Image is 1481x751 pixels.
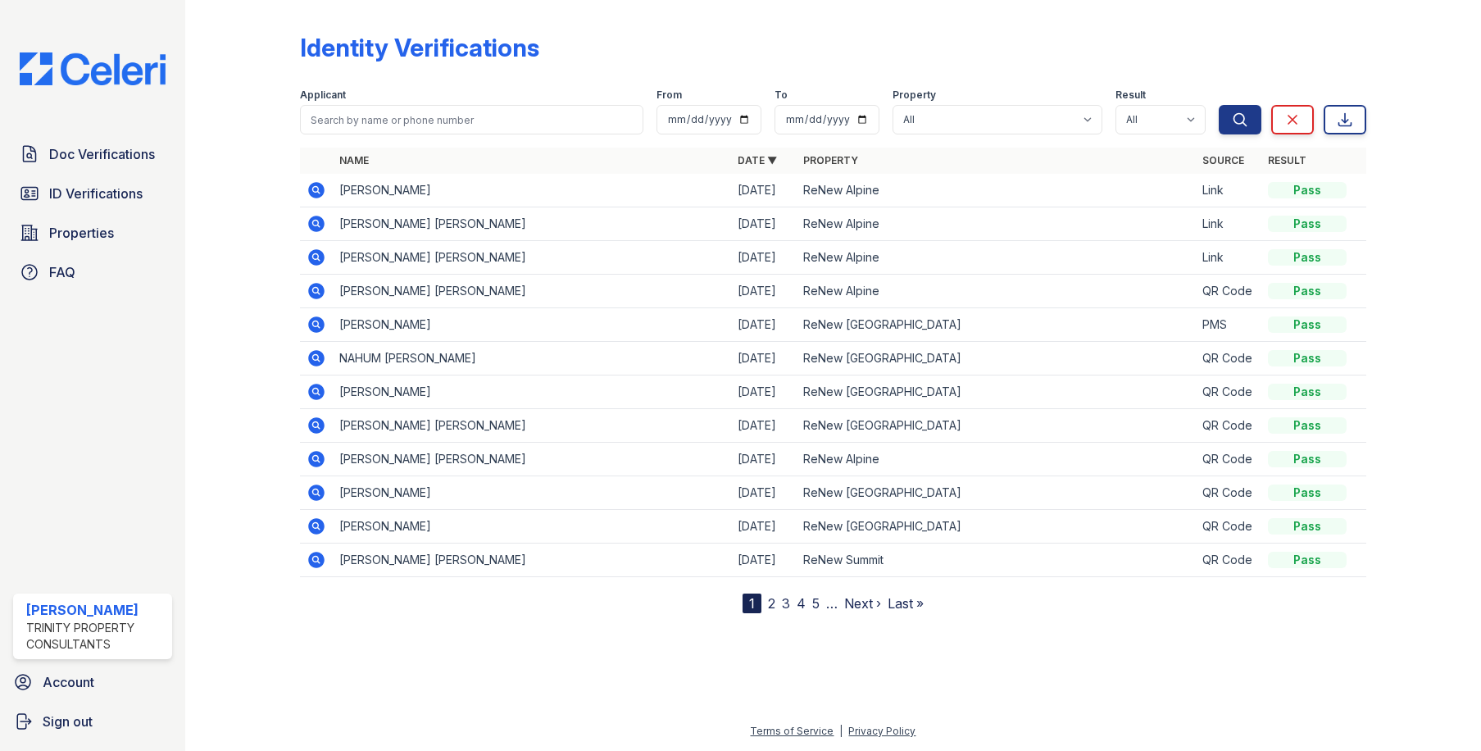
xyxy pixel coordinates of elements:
label: Applicant [300,89,346,102]
div: Pass [1268,384,1347,400]
td: [DATE] [731,275,797,308]
td: [DATE] [731,174,797,207]
td: QR Code [1196,342,1261,375]
span: Properties [49,223,114,243]
label: Property [893,89,936,102]
a: 3 [782,595,790,612]
td: NAHUM [PERSON_NAME] [333,342,731,375]
a: Sign out [7,705,179,738]
div: Pass [1268,316,1347,333]
td: Link [1196,207,1261,241]
td: [DATE] [731,409,797,443]
a: Source [1202,154,1244,166]
a: 4 [797,595,806,612]
td: [DATE] [731,544,797,577]
td: ReNew Alpine [797,443,1195,476]
td: [PERSON_NAME] [333,375,731,409]
label: From [656,89,682,102]
a: Date ▼ [738,154,777,166]
td: [PERSON_NAME] [PERSON_NAME] [333,409,731,443]
label: Result [1115,89,1146,102]
td: PMS [1196,308,1261,342]
td: [PERSON_NAME] [PERSON_NAME] [333,241,731,275]
td: [PERSON_NAME] [PERSON_NAME] [333,544,731,577]
a: Terms of Service [750,725,834,737]
td: [PERSON_NAME] [333,308,731,342]
div: Pass [1268,249,1347,266]
td: QR Code [1196,409,1261,443]
td: ReNew [GEOGRAPHIC_DATA] [797,342,1195,375]
a: Property [803,154,858,166]
div: Pass [1268,485,1347,501]
a: Name [339,154,369,166]
td: [DATE] [731,241,797,275]
span: FAQ [49,262,75,282]
td: ReNew Summit [797,544,1195,577]
div: Trinity Property Consultants [26,620,166,653]
div: | [839,725,843,737]
td: [DATE] [731,443,797,476]
div: [PERSON_NAME] [26,600,166,620]
td: [DATE] [731,342,797,375]
a: Doc Verifications [13,138,172,171]
div: Pass [1268,552,1347,568]
td: [PERSON_NAME] [PERSON_NAME] [333,275,731,308]
a: ID Verifications [13,177,172,210]
td: QR Code [1196,375,1261,409]
a: Privacy Policy [848,725,915,737]
td: [DATE] [731,207,797,241]
a: 5 [812,595,820,612]
td: ReNew Alpine [797,174,1195,207]
td: ReNew [GEOGRAPHIC_DATA] [797,510,1195,544]
td: [PERSON_NAME] [333,510,731,544]
td: ReNew [GEOGRAPHIC_DATA] [797,375,1195,409]
td: ReNew [GEOGRAPHIC_DATA] [797,308,1195,342]
span: Account [43,672,94,692]
td: [DATE] [731,510,797,544]
td: [DATE] [731,476,797,510]
a: Result [1268,154,1306,166]
td: ReNew Alpine [797,241,1195,275]
td: QR Code [1196,510,1261,544]
div: Pass [1268,216,1347,232]
a: 2 [768,595,775,612]
span: Sign out [43,712,93,731]
td: QR Code [1196,443,1261,476]
div: 1 [743,594,761,613]
td: [PERSON_NAME] [PERSON_NAME] [333,207,731,241]
a: Account [7,666,179,699]
span: ID Verifications [49,184,143,203]
td: [PERSON_NAME] [333,476,731,510]
input: Search by name or phone number [300,105,643,134]
td: Link [1196,241,1261,275]
td: QR Code [1196,275,1261,308]
td: ReNew Alpine [797,275,1195,308]
div: Pass [1268,518,1347,535]
td: QR Code [1196,544,1261,577]
td: [PERSON_NAME] [PERSON_NAME] [333,443,731,476]
div: Pass [1268,350,1347,366]
td: ReNew [GEOGRAPHIC_DATA] [797,476,1195,510]
td: Link [1196,174,1261,207]
td: [PERSON_NAME] [333,174,731,207]
div: Pass [1268,182,1347,198]
span: … [826,594,838,613]
td: ReNew Alpine [797,207,1195,241]
span: Doc Verifications [49,144,155,164]
td: [DATE] [731,308,797,342]
div: Pass [1268,451,1347,467]
a: Properties [13,216,172,249]
img: CE_Logo_Blue-a8612792a0a2168367f1c8372b55b34899dd931a85d93a1a3d3e32e68fde9ad4.png [7,52,179,85]
a: FAQ [13,256,172,289]
td: [DATE] [731,375,797,409]
div: Identity Verifications [300,33,539,62]
td: ReNew [GEOGRAPHIC_DATA] [797,409,1195,443]
a: Last » [888,595,924,612]
a: Next › [844,595,881,612]
div: Pass [1268,417,1347,434]
div: Pass [1268,283,1347,299]
label: To [775,89,788,102]
td: QR Code [1196,476,1261,510]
